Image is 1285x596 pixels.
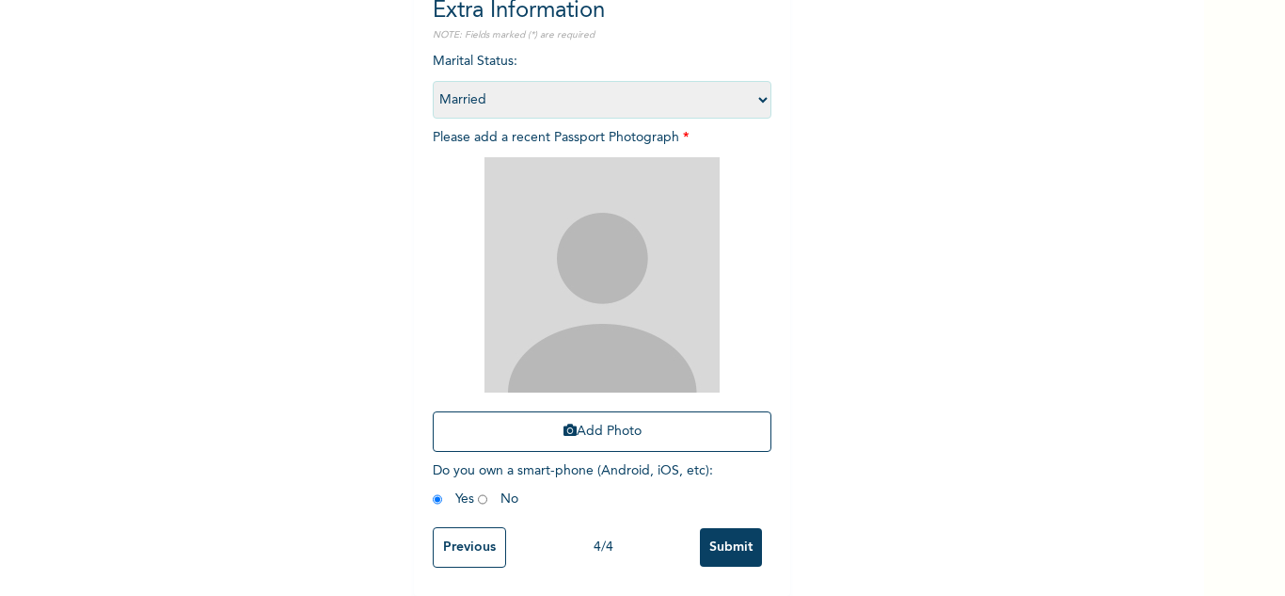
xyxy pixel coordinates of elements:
div: 4 / 4 [506,538,700,557]
input: Submit [700,528,762,567]
img: Crop [484,157,720,393]
span: Marital Status : [433,55,771,106]
p: NOTE: Fields marked (*) are required [433,28,771,42]
input: Previous [433,527,506,568]
button: Add Photo [433,411,771,452]
span: Do you own a smart-phone (Android, iOS, etc) : Yes No [433,464,713,506]
span: Please add a recent Passport Photograph [433,131,771,461]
